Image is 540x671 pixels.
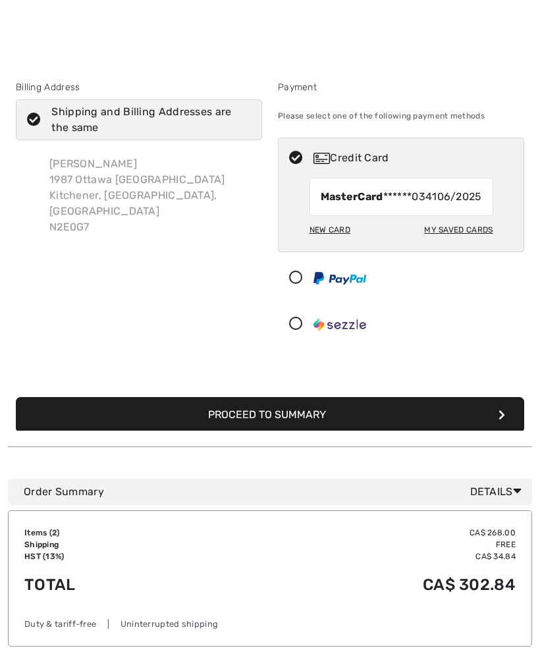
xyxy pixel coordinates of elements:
[24,484,527,500] div: Order Summary
[313,153,330,164] img: Credit Card
[199,527,516,539] td: CA$ 268.00
[313,272,366,284] img: PayPal
[321,190,383,203] strong: MasterCard
[199,539,516,550] td: Free
[278,99,524,132] div: Please select one of the following payment methods
[51,104,242,136] div: Shipping and Billing Addresses are the same
[310,219,350,241] div: New Card
[16,397,524,433] button: Proceed to Summary
[278,80,524,94] div: Payment
[313,150,515,166] div: Credit Card
[424,219,493,241] div: My Saved Cards
[16,80,262,94] div: Billing Address
[199,550,516,562] td: CA$ 34.84
[24,618,516,630] div: Duty & tariff-free | Uninterrupted shipping
[470,484,527,500] span: Details
[39,146,262,246] div: [PERSON_NAME] 1987 Ottawa [GEOGRAPHIC_DATA] Kitchener, [GEOGRAPHIC_DATA], [GEOGRAPHIC_DATA] N2E0G7
[52,528,57,537] span: 2
[199,562,516,607] td: CA$ 302.84
[313,318,366,331] img: Sezzle
[437,189,482,205] span: 06/2025
[24,539,199,550] td: Shipping
[24,527,199,539] td: Items ( )
[24,562,199,607] td: Total
[24,550,199,562] td: HST (13%)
